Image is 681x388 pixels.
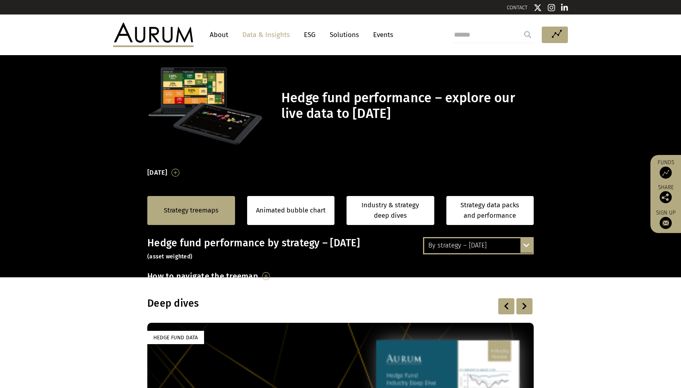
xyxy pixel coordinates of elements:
a: Industry & strategy deep dives [347,196,434,225]
a: Solutions [326,27,363,42]
h3: Deep dives [147,297,430,310]
a: Strategy treemaps [164,205,219,216]
img: Instagram icon [548,4,555,12]
h1: Hedge fund performance – explore our live data to [DATE] [281,90,532,122]
a: Data & Insights [238,27,294,42]
h3: How to navigate the treemap [147,269,258,283]
div: By strategy – [DATE] [424,238,532,253]
a: Events [369,27,393,42]
img: Linkedin icon [561,4,568,12]
h3: Hedge fund performance by strategy – [DATE] [147,237,534,261]
a: CONTACT [507,4,528,10]
input: Submit [520,27,536,43]
h3: [DATE] [147,167,167,179]
a: ESG [300,27,320,42]
a: Animated bubble chart [256,205,326,216]
img: Share this post [660,191,672,203]
img: Aurum [113,23,194,47]
a: Strategy data packs and performance [446,196,534,225]
img: Sign up to our newsletter [660,217,672,229]
img: Access Funds [660,167,672,179]
a: Sign up [654,209,677,229]
div: Share [654,185,677,203]
small: (asset weighted) [147,253,192,260]
a: Funds [654,159,677,179]
div: Hedge Fund Data [147,331,204,344]
img: Twitter icon [534,4,542,12]
a: About [206,27,232,42]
